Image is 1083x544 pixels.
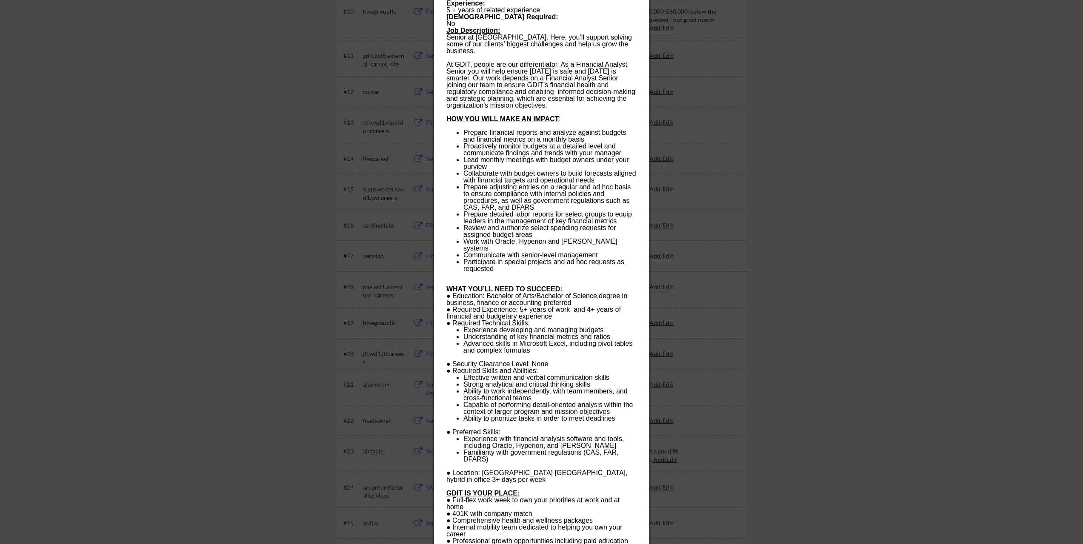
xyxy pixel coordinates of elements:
[446,490,520,497] u: GDIT IS YOUR PLACE:
[463,415,636,422] li: Ability to prioritize tasks in order to meet deadlines
[446,34,636,129] p: Senior at [GEOGRAPHIC_DATA]. Here, you’ll support solving some of our clients’ biggest challenges...
[446,115,559,122] u: HOW YOU WILL MAKE AN IMPACT
[446,272,636,327] p: ● Education: Bachelor of Arts/Bachelor of Science, ● Required Experience: 5+ years of work and 4+...
[463,340,636,354] li: Advanced skills in Microsoft Excel, including pivot tables and complex formulas
[463,333,636,340] li: Understanding of key financial metrics and ratios
[463,381,636,388] li: Strong analytical and critical thinking skills
[463,225,636,238] li: Review and authorize select spending requests for assigned budget areas
[463,129,636,143] li: Prepare financial reports and analyze against budgets and financial metrics on a monthly basis
[463,449,636,463] li: Familiarity with government regulations (CAS, FAR, DFARS)
[463,259,636,272] li: Participate in special projects and ad hoc requests as requested
[463,157,636,170] li: Lead monthly meetings with budget owners under your purview
[463,184,636,211] li: Prepare adjusting entries on a regular and ad hoc basis to ensure compliance with internal polici...
[446,285,563,293] u: WHAT YOU’LL NEED TO SUCCEED:
[463,327,636,333] li: Experience developing and managing budgets
[446,292,627,306] span: degree in business, finance or accounting preferred
[463,388,636,402] li: Ability to work independently, with team members, and cross-functional teams
[463,436,636,449] li: Experience with financial analysis software and tools, including Oracle, Hyperion, and [PERSON_NAME]
[463,374,636,381] li: Effective written and verbal communication skills
[463,170,636,184] li: Collaborate with budget owners to build forecasts aligned with financial targets and operational ...
[463,238,636,252] li: Work with Oracle, Hyperion and [PERSON_NAME] systems
[446,422,636,436] p: ● Preferred Skills:
[446,13,558,20] b: [DEMOGRAPHIC_DATA] Required:
[446,27,500,34] b: Job Description:
[463,143,636,157] li: Proactively monitor budgets at a detailed level and communicate findings and trends with your man...
[463,211,636,225] li: Prepare detailed labor reports for select groups to equip leaders in the management of key financ...
[463,252,636,259] li: Communicate with senior-level management
[446,354,636,374] p: ● Security Clearance Level: None ● Required Skills and Abilities:
[463,402,636,415] li: Capable of performing detail-oriented analysis within the context of larger program and mission o...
